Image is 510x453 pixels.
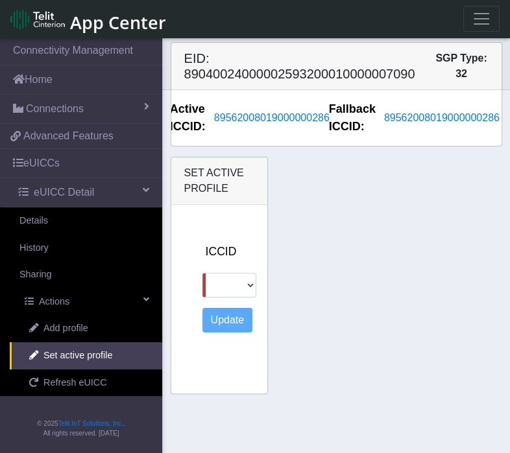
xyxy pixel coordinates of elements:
label: ICCID [206,243,237,260]
span: Set active profile [184,167,244,194]
button: Update [202,308,253,332]
span: Refresh eUICC [43,376,107,390]
span: Advanced Features [23,128,114,144]
span: SGP Type: 32 [435,52,487,79]
img: logo-telit-cinterion-gw-new.png [10,9,65,30]
a: Refresh eUICC [10,369,162,397]
h5: EID: 89040024000002593200010000007090 [175,51,425,82]
span: 89562008019000000286 [214,112,330,123]
button: 89562008019000000286 [206,110,338,126]
span: eUICC Detail [34,185,94,200]
button: 89562008019000000286 [376,110,508,126]
span: Add profile [43,321,88,336]
a: Telit IoT Solutions, Inc. [58,420,123,427]
a: eUICC Detail [5,178,162,207]
a: Add profile [10,315,162,342]
a: Actions [5,288,162,316]
a: App Center [10,5,164,33]
span: App Center [70,10,166,34]
span: Active ICCID: [170,100,206,135]
a: Set active profile [10,342,162,369]
button: Toggle navigation [463,6,500,32]
span: Connections [26,101,84,117]
span: Set active profile [43,349,112,363]
span: Fallback ICCID: [329,100,376,135]
span: 89562008019000000286 [384,112,500,123]
span: Actions [39,295,69,309]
